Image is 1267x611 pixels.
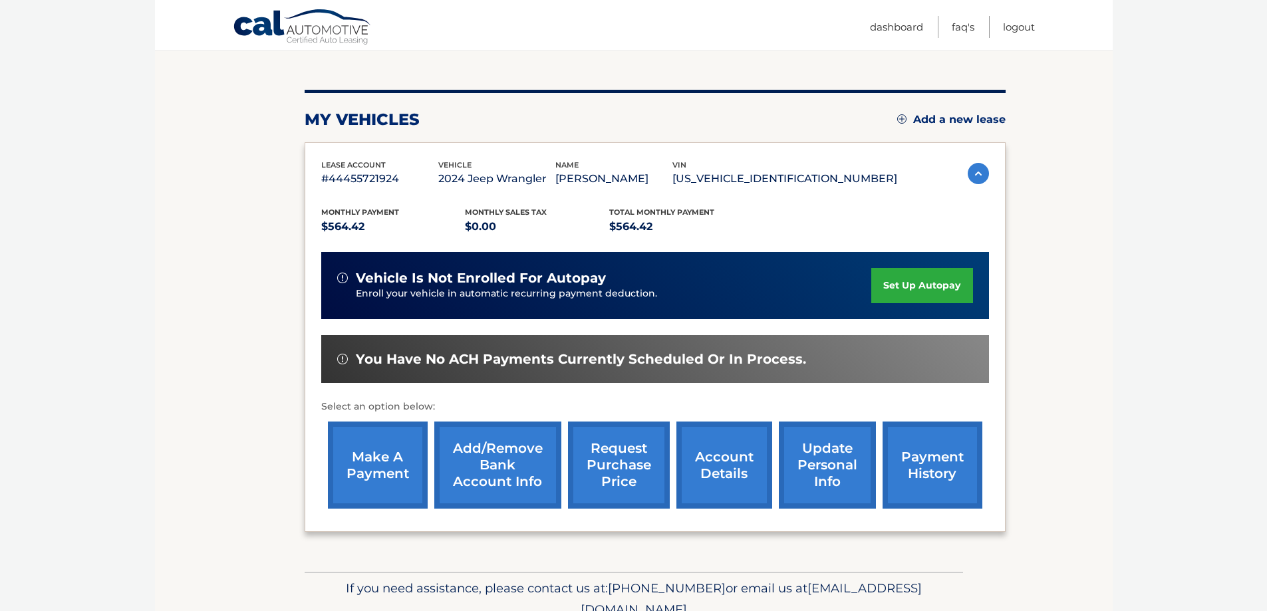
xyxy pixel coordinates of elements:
[555,160,579,170] span: name
[328,422,428,509] a: make a payment
[672,170,897,188] p: [US_VEHICLE_IDENTIFICATION_NUMBER]
[434,422,561,509] a: Add/Remove bank account info
[356,351,806,368] span: You have no ACH payments currently scheduled or in process.
[952,16,974,38] a: FAQ's
[568,422,670,509] a: request purchase price
[1003,16,1035,38] a: Logout
[321,207,399,217] span: Monthly Payment
[337,354,348,364] img: alert-white.svg
[608,580,726,596] span: [PHONE_NUMBER]
[968,163,989,184] img: accordion-active.svg
[897,113,1006,126] a: Add a new lease
[779,422,876,509] a: update personal info
[321,170,438,188] p: #44455721924
[609,217,754,236] p: $564.42
[609,207,714,217] span: Total Monthly Payment
[233,9,372,47] a: Cal Automotive
[883,422,982,509] a: payment history
[356,287,872,301] p: Enroll your vehicle in automatic recurring payment deduction.
[321,399,989,415] p: Select an option below:
[870,16,923,38] a: Dashboard
[438,160,472,170] span: vehicle
[897,114,907,124] img: add.svg
[438,170,555,188] p: 2024 Jeep Wrangler
[465,217,609,236] p: $0.00
[337,273,348,283] img: alert-white.svg
[321,160,386,170] span: lease account
[321,217,466,236] p: $564.42
[356,270,606,287] span: vehicle is not enrolled for autopay
[871,268,972,303] a: set up autopay
[676,422,772,509] a: account details
[555,170,672,188] p: [PERSON_NAME]
[305,110,420,130] h2: my vehicles
[672,160,686,170] span: vin
[465,207,547,217] span: Monthly sales Tax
